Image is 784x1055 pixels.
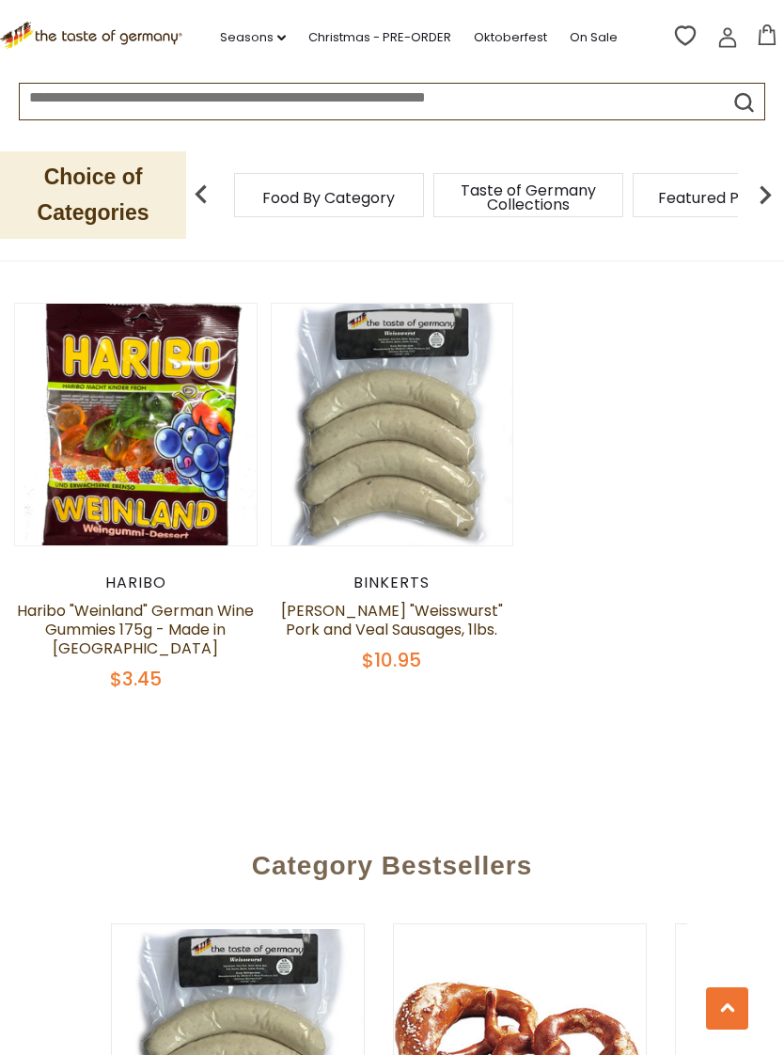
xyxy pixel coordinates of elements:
[474,27,547,48] a: Oktoberfest
[453,183,604,212] a: Taste of Germany Collections
[220,27,286,48] a: Seasons
[24,823,760,900] div: Category Bestsellers
[362,647,421,673] span: $10.95
[308,27,451,48] a: Christmas - PRE-ORDER
[271,574,514,592] div: Binkerts
[262,191,395,205] a: Food By Category
[272,304,513,545] img: Binkert
[14,574,258,592] div: Haribo
[182,176,220,213] img: previous arrow
[281,600,503,640] a: [PERSON_NAME] "Weisswurst" Pork and Veal Sausages, 1lbs.
[570,27,618,48] a: On Sale
[746,176,784,213] img: next arrow
[15,304,257,545] img: Haribo "Weinland" German Wine Gummies 175g - Made in Germany
[17,600,254,659] a: Haribo "Weinland" German Wine Gummies 175g - Made in [GEOGRAPHIC_DATA]
[110,666,162,692] span: $3.45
